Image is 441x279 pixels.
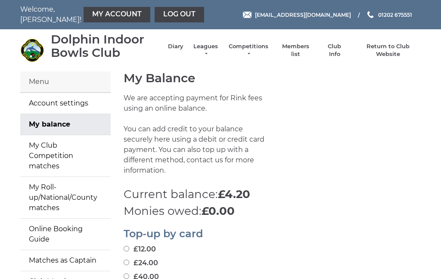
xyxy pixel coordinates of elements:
a: Return to Club Website [356,43,421,58]
a: My Account [84,7,150,22]
p: Current balance: [124,186,421,203]
p: Monies owed: [124,203,421,220]
img: Phone us [367,11,373,18]
a: Matches as Captain [20,250,111,271]
div: Dolphin Indoor Bowls Club [51,33,159,59]
a: Competitions [228,43,269,58]
a: Members list [277,43,313,58]
nav: Welcome, [PERSON_NAME]! [20,4,180,25]
a: Phone us 01202 675551 [366,11,412,19]
a: Online Booking Guide [20,219,111,250]
span: [EMAIL_ADDRESS][DOMAIN_NAME] [255,11,351,18]
a: Club Info [322,43,347,58]
label: £24.00 [124,258,158,268]
a: Account settings [20,93,111,114]
h2: Top-up by card [124,228,421,239]
input: £12.00 [124,246,129,251]
strong: £4.20 [218,187,250,201]
span: 01202 675551 [378,11,412,18]
h1: My Balance [124,71,421,85]
p: We are accepting payment for Rink fees using an online balance. You can add credit to your balanc... [124,93,266,186]
input: £24.00 [124,260,129,265]
a: Leagues [192,43,219,58]
a: My balance [20,114,111,135]
div: Menu [20,71,111,93]
label: £12.00 [124,244,156,254]
a: Diary [168,43,183,50]
input: £40.00 [124,273,129,279]
a: Email [EMAIL_ADDRESS][DOMAIN_NAME] [243,11,351,19]
img: Email [243,12,252,18]
strong: £0.00 [202,204,235,218]
a: My Club Competition matches [20,135,111,177]
a: Log out [155,7,204,22]
a: My Roll-up/National/County matches [20,177,111,218]
img: Dolphin Indoor Bowls Club [20,38,44,62]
